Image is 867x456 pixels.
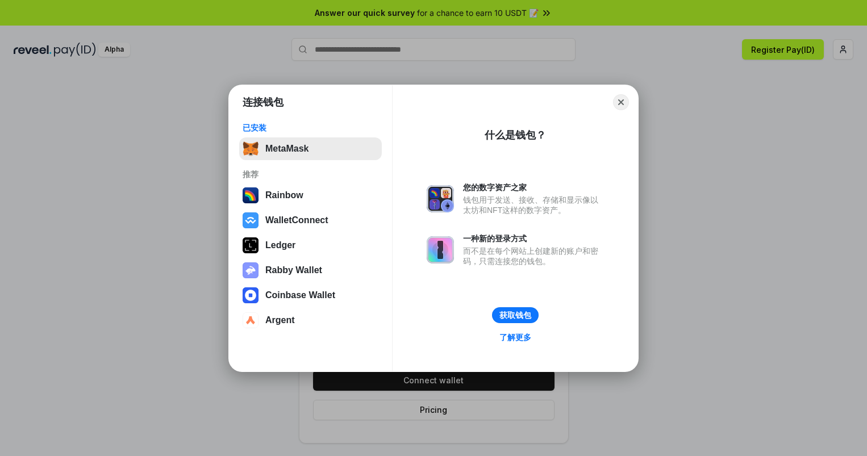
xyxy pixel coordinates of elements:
img: svg+xml,%3Csvg%20width%3D%2228%22%20height%3D%2228%22%20viewBox%3D%220%200%2028%2028%22%20fill%3D... [243,287,259,303]
button: MetaMask [239,137,382,160]
button: Rainbow [239,184,382,207]
div: 什么是钱包？ [485,128,546,142]
div: 一种新的登录方式 [463,233,604,244]
img: svg+xml,%3Csvg%20xmlns%3D%22http%3A%2F%2Fwww.w3.org%2F2000%2Fsvg%22%20width%3D%2228%22%20height%3... [243,237,259,253]
img: svg+xml,%3Csvg%20xmlns%3D%22http%3A%2F%2Fwww.w3.org%2F2000%2Fsvg%22%20fill%3D%22none%22%20viewBox... [427,185,454,212]
div: 而不是在每个网站上创建新的账户和密码，只需连接您的钱包。 [463,246,604,266]
img: svg+xml,%3Csvg%20width%3D%2228%22%20height%3D%2228%22%20viewBox%3D%220%200%2028%2028%22%20fill%3D... [243,312,259,328]
button: Argent [239,309,382,332]
button: Close [613,94,629,110]
button: Ledger [239,234,382,257]
a: 了解更多 [493,330,538,345]
img: svg+xml,%3Csvg%20width%3D%2228%22%20height%3D%2228%22%20viewBox%3D%220%200%2028%2028%22%20fill%3D... [243,212,259,228]
div: 获取钱包 [499,310,531,320]
div: Ledger [265,240,295,250]
div: Coinbase Wallet [265,290,335,300]
img: svg+xml,%3Csvg%20fill%3D%22none%22%20height%3D%2233%22%20viewBox%3D%220%200%2035%2033%22%20width%... [243,141,259,157]
div: 钱包用于发送、接收、存储和显示像以太坊和NFT这样的数字资产。 [463,195,604,215]
img: svg+xml,%3Csvg%20xmlns%3D%22http%3A%2F%2Fwww.w3.org%2F2000%2Fsvg%22%20fill%3D%22none%22%20viewBox... [427,236,454,263]
div: Rabby Wallet [265,265,322,275]
div: 推荐 [243,169,378,179]
h1: 连接钱包 [243,95,284,109]
div: 已安装 [243,123,378,133]
img: svg+xml,%3Csvg%20xmlns%3D%22http%3A%2F%2Fwww.w3.org%2F2000%2Fsvg%22%20fill%3D%22none%22%20viewBox... [243,262,259,278]
button: Rabby Wallet [239,259,382,282]
button: WalletConnect [239,209,382,232]
div: MetaMask [265,144,309,154]
img: svg+xml,%3Csvg%20width%3D%22120%22%20height%3D%22120%22%20viewBox%3D%220%200%20120%20120%22%20fil... [243,187,259,203]
div: Argent [265,315,295,325]
div: 了解更多 [499,332,531,342]
button: Coinbase Wallet [239,284,382,307]
div: Rainbow [265,190,303,200]
button: 获取钱包 [492,307,539,323]
div: WalletConnect [265,215,328,225]
div: 您的数字资产之家 [463,182,604,193]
